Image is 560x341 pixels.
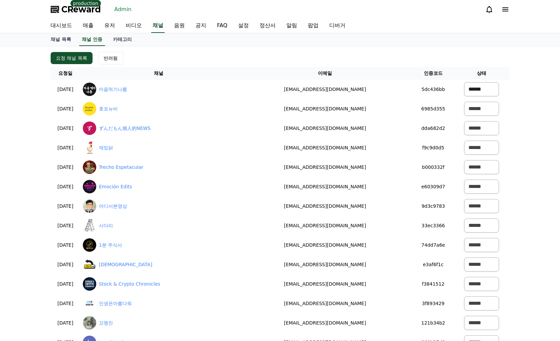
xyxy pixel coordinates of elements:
p: [DATE] [53,164,77,171]
td: 6985d355 [413,99,453,118]
a: 디버거 [324,19,351,33]
th: 상태 [453,67,509,80]
a: Home [2,213,44,230]
img: 1분 주식사 [83,238,96,252]
img: Trecho Espetacular [83,160,96,174]
img: 인생은아름다워 [83,297,96,310]
a: 비디오 [120,19,147,33]
p: [DATE] [53,300,77,307]
a: 설정 [233,19,254,33]
td: 74dd7a6e [413,235,453,255]
td: e3af6f1c [413,255,453,274]
th: 인증코드 [413,67,453,80]
a: 카테고리 [108,33,137,46]
button: 반려됨 [98,52,123,64]
p: [DATE] [53,281,77,288]
a: 공지 [190,19,212,33]
td: 121b34b2 [413,313,453,333]
p: [DATE] [53,261,77,268]
a: [DEMOGRAPHIC_DATA] [99,261,152,268]
a: Settings [87,213,129,230]
a: Emoción Edits [99,183,132,190]
td: 3f893429 [413,294,453,313]
a: 꼬맹진 [99,320,113,327]
p: [DATE] [53,105,77,112]
span: CReward [61,4,101,15]
td: [EMAIL_ADDRESS][DOMAIN_NAME] [237,118,413,138]
p: [DATE] [53,86,77,93]
td: 5dc436bb [413,80,453,99]
a: 알림 [281,19,302,33]
a: 1분 주식사 [99,242,122,249]
img: Emoción Edits [83,180,96,193]
div: 요청 채널 목록 [56,55,87,61]
p: [DATE] [53,125,77,132]
a: Trecho Espetacular [99,164,144,171]
img: 마음먹기나름 [83,83,96,96]
span: Messages [56,223,75,229]
p: [DATE] [53,242,77,249]
th: 채널 [80,67,237,80]
a: 마음먹기나름 [99,86,127,93]
p: [DATE] [53,203,77,210]
a: Stock & Crypto Chronicles [99,281,160,288]
a: Admin [112,4,134,15]
img: 어디서본영상 [83,199,96,213]
a: 대시보드 [45,19,77,33]
td: [EMAIL_ADDRESS][DOMAIN_NAME] [237,274,413,294]
a: ずんだもん個人的NEWS [99,125,151,132]
a: 정산서 [254,19,281,33]
p: [DATE] [53,144,77,151]
td: f3841512 [413,274,453,294]
img: 사다리 [83,219,96,232]
p: [DATE] [53,183,77,190]
span: Settings [99,223,116,228]
td: f9c9d0d5 [413,138,453,157]
img: 꼬맹진 [83,316,96,330]
td: [EMAIL_ADDRESS][DOMAIN_NAME] [237,216,413,235]
td: [EMAIL_ADDRESS][DOMAIN_NAME] [237,235,413,255]
td: [EMAIL_ADDRESS][DOMAIN_NAME] [237,177,413,196]
td: b000332f [413,157,453,177]
div: 반려됨 [104,55,118,61]
p: [DATE] [53,222,77,229]
a: 팝업 [302,19,324,33]
img: ずんだもん個人的NEWS [83,121,96,135]
a: Messages [44,213,87,230]
a: 채널 [151,19,165,33]
a: 어디서본영상 [99,203,127,210]
a: FAQ [212,19,233,33]
td: [EMAIL_ADDRESS][DOMAIN_NAME] [237,294,413,313]
a: 인생은아름다워 [99,300,132,307]
a: 호포뉴비 [99,105,118,112]
p: [DATE] [53,320,77,327]
td: [EMAIL_ADDRESS][DOMAIN_NAME] [237,99,413,118]
th: 이메일 [237,67,413,80]
td: 9d3c9783 [413,196,453,216]
td: [EMAIL_ADDRESS][DOMAIN_NAME] [237,157,413,177]
a: CReward [51,4,101,15]
a: 매출 [77,19,99,33]
td: e60309d7 [413,177,453,196]
img: 재밌닭 [83,141,96,154]
td: 33ec3366 [413,216,453,235]
a: 재밌닭 [99,144,113,151]
td: [EMAIL_ADDRESS][DOMAIN_NAME] [237,313,413,333]
a: 사다리 [99,222,113,229]
img: 호포뉴비 [83,102,96,115]
td: [EMAIL_ADDRESS][DOMAIN_NAME] [237,255,413,274]
a: 음원 [169,19,190,33]
a: 채널 목록 [45,33,76,46]
a: 유저 [99,19,120,33]
span: Home [17,223,29,228]
button: 요청 채널 목록 [51,52,93,64]
td: [EMAIL_ADDRESS][DOMAIN_NAME] [237,138,413,157]
a: 채널 인증 [79,33,105,46]
td: [EMAIL_ADDRESS][DOMAIN_NAME] [237,80,413,99]
td: dda682d2 [413,118,453,138]
th: 요청일 [51,67,80,80]
td: [EMAIL_ADDRESS][DOMAIN_NAME] [237,196,413,216]
img: 좌회전 [83,258,96,271]
img: Stock & Crypto Chronicles [83,277,96,291]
